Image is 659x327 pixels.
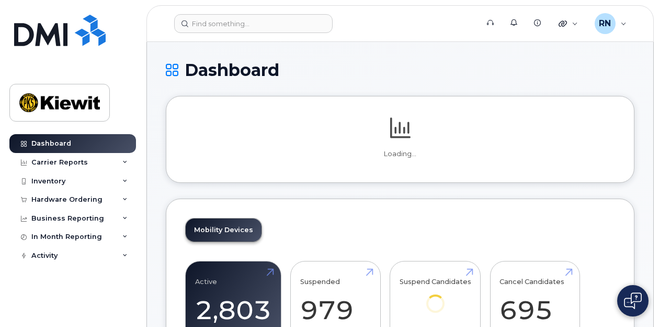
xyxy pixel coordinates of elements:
[624,292,642,309] img: Open chat
[186,219,262,242] a: Mobility Devices
[166,61,634,79] h1: Dashboard
[185,149,615,159] p: Loading...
